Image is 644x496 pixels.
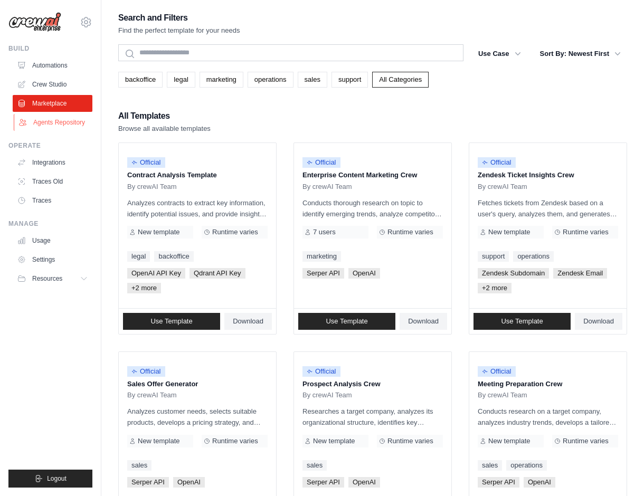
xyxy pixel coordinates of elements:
[123,313,220,330] a: Use Template
[348,268,380,279] span: OpenAI
[302,268,344,279] span: Serper API
[478,268,549,279] span: Zendesk Subdomain
[478,157,516,168] span: Official
[127,366,165,377] span: Official
[118,25,240,36] p: Find the perfect template for your needs
[478,183,527,191] span: By crewAI Team
[127,157,165,168] span: Official
[118,72,163,88] a: backoffice
[13,192,92,209] a: Traces
[224,313,272,330] a: Download
[302,379,443,389] p: Prospect Analysis Crew
[13,270,92,287] button: Resources
[8,12,61,32] img: Logo
[13,251,92,268] a: Settings
[302,157,340,168] span: Official
[387,228,433,236] span: Runtime varies
[472,44,527,63] button: Use Case
[127,170,268,180] p: Contract Analysis Template
[13,76,92,93] a: Crew Studio
[302,366,340,377] span: Official
[8,44,92,53] div: Build
[154,251,193,262] a: backoffice
[332,72,368,88] a: support
[488,228,530,236] span: New template
[8,470,92,488] button: Logout
[127,183,177,191] span: By crewAI Team
[8,220,92,228] div: Manage
[302,197,443,220] p: Conducts thorough research on topic to identify emerging trends, analyze competitor strategies, a...
[248,72,293,88] a: operations
[127,197,268,220] p: Analyzes contracts to extract key information, identify potential issues, and provide insights fo...
[534,44,627,63] button: Sort By: Newest First
[212,437,258,445] span: Runtime varies
[118,109,211,123] h2: All Templates
[302,391,352,399] span: By crewAI Team
[478,170,618,180] p: Zendesk Ticket Insights Crew
[478,251,509,262] a: support
[583,317,614,326] span: Download
[478,477,519,488] span: Serper API
[173,477,205,488] span: OpenAI
[302,251,341,262] a: marketing
[313,228,336,236] span: 7 users
[13,173,92,190] a: Traces Old
[313,437,355,445] span: New template
[478,391,527,399] span: By crewAI Team
[13,57,92,74] a: Automations
[372,72,429,88] a: All Categories
[13,95,92,112] a: Marketplace
[127,379,268,389] p: Sales Offer Generator
[575,313,622,330] a: Download
[478,406,618,428] p: Conducts research on a target company, analyzes industry trends, develops a tailored sales strate...
[118,11,240,25] h2: Search and Filters
[8,141,92,150] div: Operate
[506,460,547,471] a: operations
[591,445,644,496] iframe: Chat Widget
[563,437,609,445] span: Runtime varies
[118,123,211,134] p: Browse all available templates
[478,460,502,471] a: sales
[408,317,439,326] span: Download
[47,474,67,483] span: Logout
[563,228,609,236] span: Runtime varies
[32,274,62,283] span: Resources
[138,228,179,236] span: New template
[302,460,327,471] a: sales
[127,477,169,488] span: Serper API
[513,251,554,262] a: operations
[127,391,177,399] span: By crewAI Team
[127,268,185,279] span: OpenAI API Key
[200,72,243,88] a: marketing
[302,183,352,191] span: By crewAI Team
[478,197,618,220] p: Fetches tickets from Zendesk based on a user's query, analyzes them, and generates a summary. Out...
[150,317,192,326] span: Use Template
[127,406,268,428] p: Analyzes customer needs, selects suitable products, develops a pricing strategy, and creates a co...
[212,228,258,236] span: Runtime varies
[501,317,543,326] span: Use Template
[13,232,92,249] a: Usage
[298,313,395,330] a: Use Template
[348,477,380,488] span: OpenAI
[473,313,571,330] a: Use Template
[298,72,327,88] a: sales
[387,437,433,445] span: Runtime varies
[167,72,195,88] a: legal
[14,114,93,131] a: Agents Repository
[13,154,92,171] a: Integrations
[524,477,555,488] span: OpenAI
[302,170,443,180] p: Enterprise Content Marketing Crew
[478,366,516,377] span: Official
[190,268,245,279] span: Qdrant API Key
[478,379,618,389] p: Meeting Preparation Crew
[488,437,530,445] span: New template
[127,460,151,471] a: sales
[127,251,150,262] a: legal
[553,268,607,279] span: Zendesk Email
[478,283,512,293] span: +2 more
[127,283,161,293] span: +2 more
[400,313,447,330] a: Download
[138,437,179,445] span: New template
[302,477,344,488] span: Serper API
